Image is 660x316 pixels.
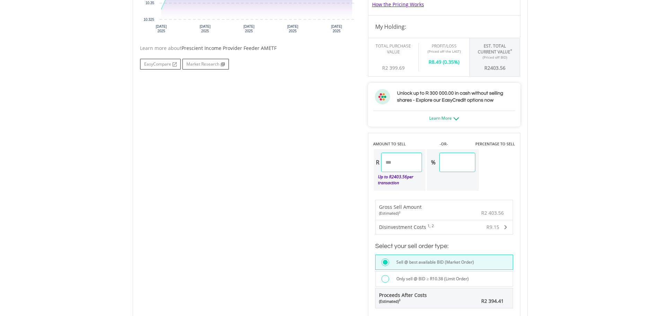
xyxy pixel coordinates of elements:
[429,115,459,121] a: Learn More
[182,59,229,70] a: Market Research
[379,299,427,304] div: (Estimated)
[143,18,154,22] text: 10.325
[486,224,499,230] span: R9.15
[392,258,474,266] label: Sell @ best available BID (Market Order)
[140,45,358,52] div: Learn more about
[475,43,515,55] div: Est. Total Current Value
[379,211,422,216] div: (Estimated)
[424,49,464,54] div: (Priced off the LAST)
[432,59,459,65] span: 8.49 (0.35%)
[428,223,434,228] sup: 1, 2
[475,141,515,147] label: PERCENTAGE TO SELL
[331,25,342,33] text: [DATE] 2025
[145,1,154,5] text: 10.35
[424,54,464,66] div: R
[140,59,181,70] a: EasyCompare
[391,174,407,180] span: 2403.56
[375,89,390,104] img: ec-flower.svg
[392,275,469,283] label: Only sell @ BID ≥ R10.38 (Limit Order)
[200,25,211,33] text: [DATE] 2025
[399,210,401,214] sup: 3
[379,292,427,304] span: Proceeds After Costs
[373,141,406,147] label: AMOUNT TO SELL
[399,298,401,302] sup: 3
[373,43,413,55] div: Total Purchase Value
[487,65,505,71] span: 2403.56
[375,241,513,251] h3: Select your sell order type:
[424,43,464,49] div: Profit/Loss
[287,25,298,33] text: [DATE] 2025
[379,224,426,230] span: Disinvestment Costs
[156,25,167,33] text: [DATE] 2025
[375,23,513,31] h4: My Holding:
[440,141,448,147] label: -OR-
[397,90,513,104] h3: Unlock up to R 300 000.00 in cash without selling shares - Explore our EasyCredit options now
[374,153,381,172] div: R
[379,204,422,216] div: Gross Sell Amount
[382,65,405,71] span: R2 399.69
[481,298,504,304] span: R2 394.41
[372,1,424,8] a: How the Pricing Works
[374,172,422,187] div: Up to R per transaction
[481,210,504,216] span: R2 403.56
[243,25,254,33] text: [DATE] 2025
[475,60,515,71] div: R
[427,153,439,172] div: %
[475,55,515,60] div: (Priced off BID)
[182,45,276,51] span: Prescient Income Provider Feeder AMETF
[454,117,459,120] img: ec-arrow-down.png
